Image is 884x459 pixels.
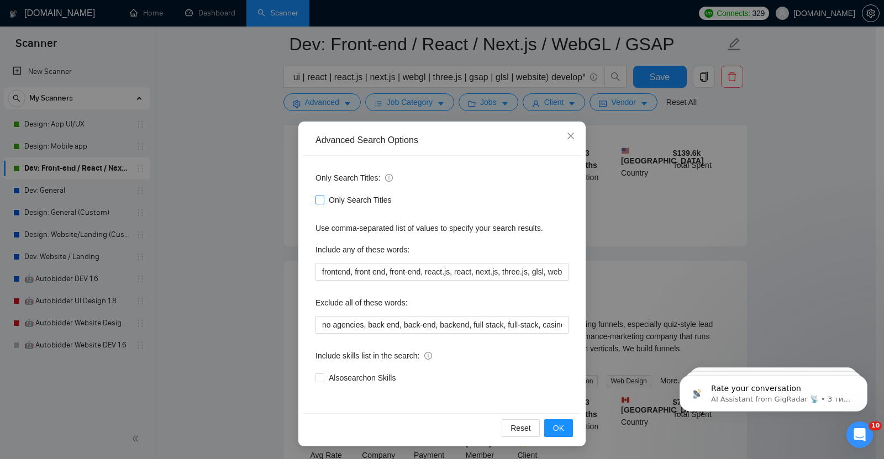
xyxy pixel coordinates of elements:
div: Use comma-separated list of values to specify your search results. [315,222,569,234]
label: Include any of these words: [315,241,409,258]
span: Reset [511,422,531,434]
button: Reset [502,419,540,437]
span: Only Search Titles [324,194,396,206]
span: Include skills list in the search: [315,350,432,362]
label: Exclude all of these words: [315,294,408,312]
iframe: Intercom live chat [846,421,873,448]
iframe: Intercom notifications повідомлення [663,352,884,429]
span: close [566,131,575,140]
span: Only Search Titles: [315,172,393,184]
span: info-circle [424,352,432,360]
span: info-circle [385,174,393,182]
button: Close [556,122,586,151]
span: OK [553,422,564,434]
button: OK [544,419,573,437]
span: Also search on Skills [324,372,400,384]
span: 10 [869,421,882,430]
div: Advanced Search Options [315,134,569,146]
